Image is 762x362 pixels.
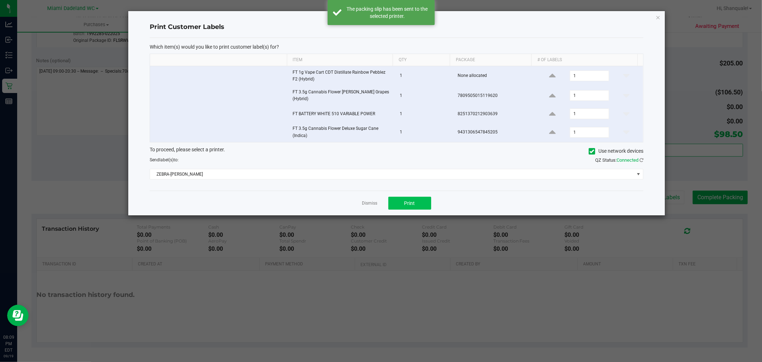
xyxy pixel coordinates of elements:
div: The packing slip has been sent to the selected printer. [345,5,429,20]
td: 1 [395,122,453,142]
td: None allocated [453,66,536,86]
td: 7809505015119620 [453,86,536,106]
td: 1 [395,106,453,122]
label: Use network devices [589,147,643,155]
span: Send to: [150,157,179,162]
td: FT 3.5g Cannabis Flower Deluxe Sugar Cane (Indica) [288,122,395,142]
td: 1 [395,66,453,86]
div: To proceed, please select a printer. [144,146,649,157]
iframe: Resource center [7,305,29,326]
td: 9431306547845205 [453,122,536,142]
button: Print [388,197,431,210]
th: Qty [393,54,450,66]
td: FT BATTERY WHITE 510 VARIABLE POWER [288,106,395,122]
h4: Print Customer Labels [150,23,643,32]
span: QZ Status: [595,157,643,163]
td: 1 [395,86,453,106]
th: Item [287,54,393,66]
td: FT 3.5g Cannabis Flower [PERSON_NAME] Grapes (Hybrid) [288,86,395,106]
span: ZEBRA-[PERSON_NAME] [150,169,634,179]
span: Print [404,200,415,206]
a: Dismiss [362,200,378,206]
th: Package [450,54,531,66]
span: Connected [617,157,638,163]
td: 8251370212903639 [453,106,536,122]
td: FT 1g Vape Cart CDT Distillate Rainbow Pebblez F2 (Hybrid) [288,66,395,86]
th: # of labels [531,54,637,66]
p: Which item(s) would you like to print customer label(s) for? [150,44,643,50]
span: label(s) [159,157,174,162]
